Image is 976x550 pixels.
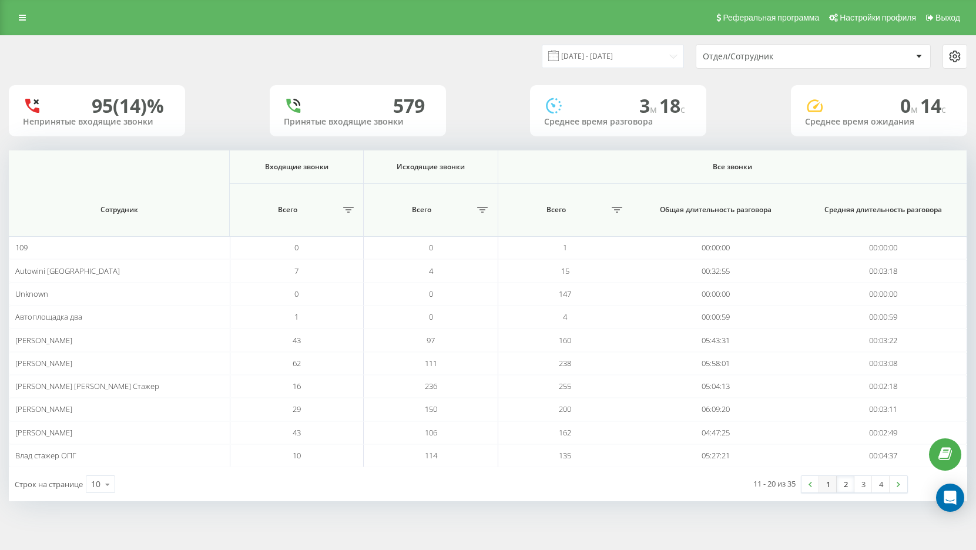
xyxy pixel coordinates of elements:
span: 16 [293,381,301,391]
span: Автоплощадка два [15,311,82,322]
td: 00:00:00 [632,283,800,306]
span: 109 [15,242,28,253]
td: 00:03:11 [800,398,967,421]
span: 18 [659,93,685,118]
td: 05:04:13 [632,375,800,398]
td: 00:00:00 [800,283,967,306]
td: 00:00:59 [632,306,800,328]
td: 00:03:18 [800,259,967,282]
div: Непринятые входящие звонки [23,117,171,127]
span: [PERSON_NAME] [15,427,72,438]
span: 62 [293,358,301,368]
div: Среднее время разговора [544,117,692,127]
td: 06:09:20 [632,398,800,421]
a: 4 [872,476,890,492]
td: 00:03:22 [800,328,967,351]
span: 3 [639,93,659,118]
span: 1 [563,242,567,253]
span: Всего [370,205,473,214]
span: [PERSON_NAME] [15,335,72,346]
td: 00:03:08 [800,352,967,375]
td: 05:27:21 [632,444,800,467]
span: 0 [294,242,298,253]
td: 00:00:00 [632,236,800,259]
span: 15 [561,266,569,276]
span: 0 [429,311,433,322]
span: 150 [425,404,437,414]
span: 0 [900,93,920,118]
span: Autowini [GEOGRAPHIC_DATA] [15,266,120,276]
div: Принятые входящие звонки [284,117,432,127]
span: Всего [504,205,608,214]
span: м [650,103,659,116]
span: Все звонки [526,162,938,172]
span: Настройки профиля [840,13,916,22]
td: 00:02:49 [800,421,967,444]
span: 114 [425,450,437,461]
div: Open Intercom Messenger [936,484,964,512]
span: Влад стажер ОПГ [15,450,76,461]
span: Исходящие звонки [376,162,485,172]
a: 2 [837,476,854,492]
td: 04:47:25 [632,421,800,444]
span: c [941,103,946,116]
td: 00:32:55 [632,259,800,282]
span: Unknown [15,289,48,299]
span: Всего [236,205,339,214]
span: 4 [429,266,433,276]
span: 147 [559,289,571,299]
span: Реферальная программа [723,13,819,22]
span: 106 [425,427,437,438]
span: 238 [559,358,571,368]
a: 1 [819,476,837,492]
span: 0 [429,289,433,299]
span: 7 [294,266,298,276]
span: 1 [294,311,298,322]
td: 00:00:59 [800,306,967,328]
span: 0 [294,289,298,299]
div: 10 [91,478,100,490]
span: 10 [293,450,301,461]
span: Выход [935,13,960,22]
span: 97 [427,335,435,346]
td: 00:00:00 [800,236,967,259]
span: 0 [429,242,433,253]
div: Отдел/Сотрудник [703,52,843,62]
span: 111 [425,358,437,368]
span: 160 [559,335,571,346]
span: [PERSON_NAME] [15,358,72,368]
span: Общая длительность разговора [646,205,786,214]
span: Средняя длительность разговора [813,205,953,214]
span: Строк на странице [15,479,83,489]
span: [PERSON_NAME] [15,404,72,414]
span: 14 [920,93,946,118]
span: [PERSON_NAME] [PERSON_NAME] Стажер [15,381,159,391]
td: 05:58:01 [632,352,800,375]
span: 43 [293,427,301,438]
td: 00:02:18 [800,375,967,398]
span: 29 [293,404,301,414]
div: 11 - 20 из 35 [753,478,796,489]
span: 4 [563,311,567,322]
span: м [911,103,920,116]
span: 236 [425,381,437,391]
div: Среднее время ожидания [805,117,953,127]
td: 05:43:31 [632,328,800,351]
a: 3 [854,476,872,492]
span: 135 [559,450,571,461]
div: 95 (14)% [92,95,164,117]
span: 255 [559,381,571,391]
span: Входящие звонки [242,162,351,172]
span: 200 [559,404,571,414]
span: Сотрудник [25,205,213,214]
span: 43 [293,335,301,346]
span: 162 [559,427,571,438]
div: 579 [393,95,425,117]
span: c [680,103,685,116]
td: 00:04:37 [800,444,967,467]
